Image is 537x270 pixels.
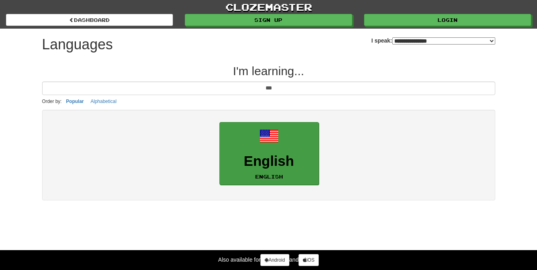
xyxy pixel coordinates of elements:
a: Sign up [185,14,352,26]
h3: English [224,153,314,169]
button: Alphabetical [88,97,119,106]
a: Login [364,14,531,26]
h2: I'm learning... [42,64,495,78]
a: dashboard [6,14,173,26]
a: Android [260,254,289,266]
select: I speak: [392,37,495,45]
small: Order by: [42,99,62,104]
button: Popular [64,97,86,106]
h1: Languages [42,37,113,52]
label: I speak: [371,37,495,45]
a: iOS [299,254,319,266]
a: EnglishEnglish [219,122,319,185]
small: English [255,174,283,179]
